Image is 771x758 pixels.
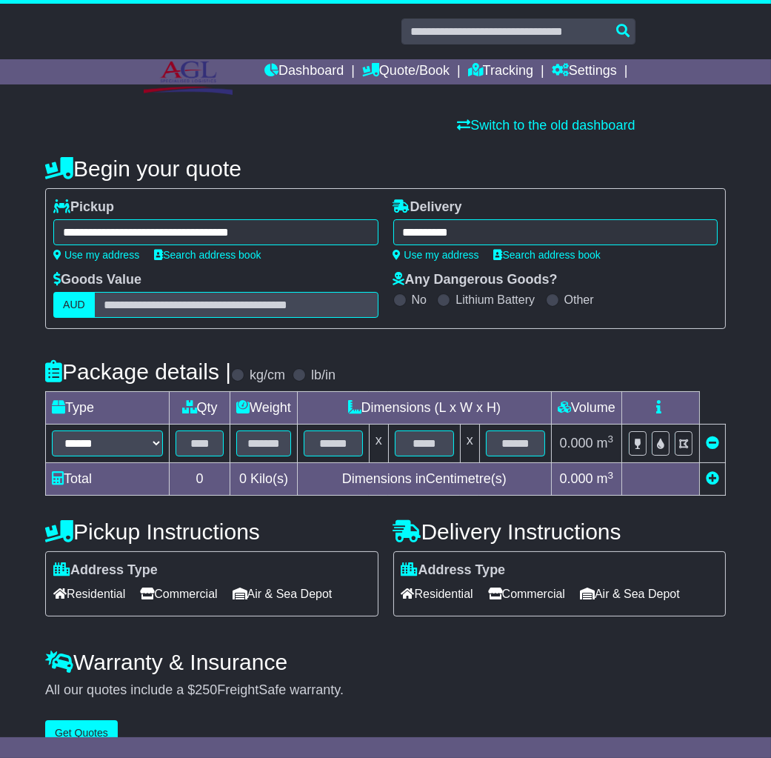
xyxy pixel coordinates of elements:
[564,293,594,307] label: Other
[46,463,170,496] td: Total
[230,463,298,496] td: Kilo(s)
[230,392,298,425] td: Weight
[608,433,614,445] sup: 3
[239,471,247,486] span: 0
[53,562,158,579] label: Address Type
[53,199,114,216] label: Pickup
[45,359,231,384] h4: Package details |
[460,425,479,463] td: x
[45,519,378,544] h4: Pickup Instructions
[552,59,617,84] a: Settings
[195,682,217,697] span: 250
[393,519,726,544] h4: Delivery Instructions
[297,392,551,425] td: Dimensions (L x W x H)
[488,582,565,605] span: Commercial
[53,582,125,605] span: Residential
[706,436,719,451] a: Remove this item
[580,582,680,605] span: Air & Sea Depot
[393,199,462,216] label: Delivery
[551,392,621,425] td: Volume
[250,368,285,384] label: kg/cm
[560,436,593,451] span: 0.000
[264,59,344,84] a: Dashboard
[45,650,726,674] h4: Warranty & Insurance
[369,425,388,463] td: x
[608,470,614,481] sup: 3
[455,293,535,307] label: Lithium Battery
[401,562,506,579] label: Address Type
[597,436,614,451] span: m
[233,582,333,605] span: Air & Sea Depot
[53,249,139,261] a: Use my address
[393,272,558,288] label: Any Dangerous Goods?
[597,471,614,486] span: m
[412,293,427,307] label: No
[706,471,719,486] a: Add new item
[46,392,170,425] td: Type
[45,720,118,746] button: Get Quotes
[494,249,601,261] a: Search address book
[53,292,95,318] label: AUD
[401,582,473,605] span: Residential
[457,118,635,133] a: Switch to the old dashboard
[45,156,726,181] h4: Begin your quote
[154,249,261,261] a: Search address book
[170,392,230,425] td: Qty
[393,249,479,261] a: Use my address
[560,471,593,486] span: 0.000
[170,463,230,496] td: 0
[45,682,726,699] div: All our quotes include a $ FreightSafe warranty.
[468,59,533,84] a: Tracking
[140,582,217,605] span: Commercial
[311,368,336,384] label: lb/in
[362,59,450,84] a: Quote/Book
[297,463,551,496] td: Dimensions in Centimetre(s)
[53,272,141,288] label: Goods Value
